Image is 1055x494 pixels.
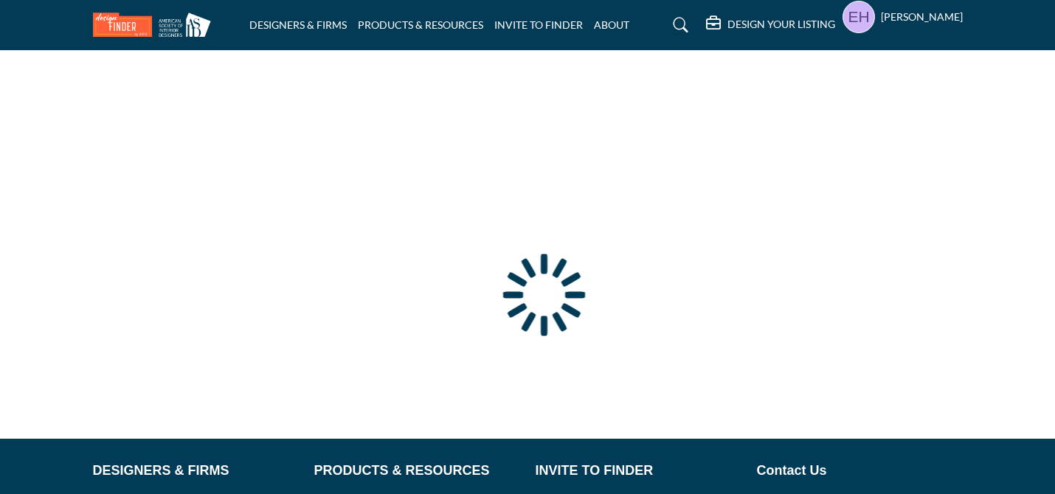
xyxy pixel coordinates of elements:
[93,13,218,37] img: Site Logo
[843,1,875,33] button: Show hide supplier dropdown
[358,18,483,31] a: PRODUCTS & RESOURCES
[706,16,835,34] div: DESIGN YOUR LISTING
[757,461,963,481] a: Contact Us
[727,18,835,31] h5: DESIGN YOUR LISTING
[881,10,963,24] h5: [PERSON_NAME]
[659,13,698,37] a: Search
[594,18,629,31] a: ABOUT
[314,461,520,481] a: PRODUCTS & RESOURCES
[536,461,741,481] a: INVITE TO FINDER
[249,18,347,31] a: DESIGNERS & FIRMS
[93,461,299,481] a: DESIGNERS & FIRMS
[494,18,583,31] a: INVITE TO FINDER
